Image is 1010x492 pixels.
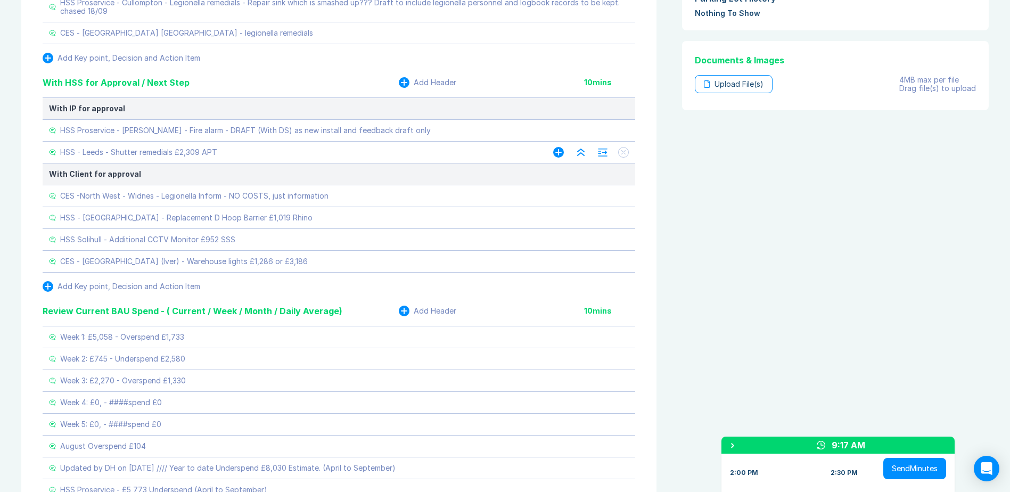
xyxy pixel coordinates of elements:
[414,78,456,87] div: Add Header
[60,376,186,385] div: Week 3: £2,270 - Overspend £1,330
[49,104,629,113] div: With IP for approval
[60,29,313,37] div: CES - [GEOGRAPHIC_DATA] [GEOGRAPHIC_DATA] - legionella remedials
[60,148,217,157] div: HSS - Leeds - Shutter remedials £2,309 APT
[60,398,162,407] div: Week 4: £0, - ####spend £0
[60,257,308,266] div: CES - [GEOGRAPHIC_DATA] (Iver) - Warehouse lights £1,286 or £3,186
[60,333,184,341] div: Week 1: £5,058 - Overspend £1,733
[60,442,146,450] div: August Overspend £104
[60,214,313,222] div: HSS - [GEOGRAPHIC_DATA] - Replacement D Hoop Barrier £1,019 Rhino
[695,75,773,93] div: Upload File(s)
[58,54,200,62] div: Add Key point, Decision and Action Item
[60,192,329,200] div: CES -North West - Widnes - Legionella Inform - NO COSTS, just information
[695,9,976,18] div: Nothing To Show
[883,458,946,479] button: SendMinutes
[60,355,185,363] div: Week 2: £745 - Underspend £2,580
[899,76,976,84] div: 4MB max per file
[974,456,999,481] div: Open Intercom Messenger
[43,281,200,292] button: Add Key point, Decision and Action Item
[399,77,456,88] button: Add Header
[414,307,456,315] div: Add Header
[899,84,976,93] div: Drag file(s) to upload
[60,420,161,429] div: Week 5: £0, - ####spend £0
[695,54,976,67] div: Documents & Images
[43,76,190,89] div: With HSS for Approval / Next Step
[60,126,431,135] div: HSS Proservice - [PERSON_NAME] - Fire alarm - DRAFT (With DS) as new install and feedback draft only
[60,464,396,472] div: Updated by DH on [DATE] //// Year to date Underspend £8,030 Estimate. (April to September)
[831,469,858,477] div: 2:30 PM
[43,53,200,63] button: Add Key point, Decision and Action Item
[730,469,758,477] div: 2:00 PM
[49,170,629,178] div: With Client for approval
[60,235,235,244] div: HSS Solihull - Additional CCTV Monitor £952 SSS
[58,282,200,291] div: Add Key point, Decision and Action Item
[832,439,865,452] div: 9:17 AM
[584,307,635,315] div: 10 mins
[43,305,342,317] div: Review Current BAU Spend - ( Current / Week / Month / Daily Average)
[584,78,635,87] div: 10 mins
[399,306,456,316] button: Add Header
